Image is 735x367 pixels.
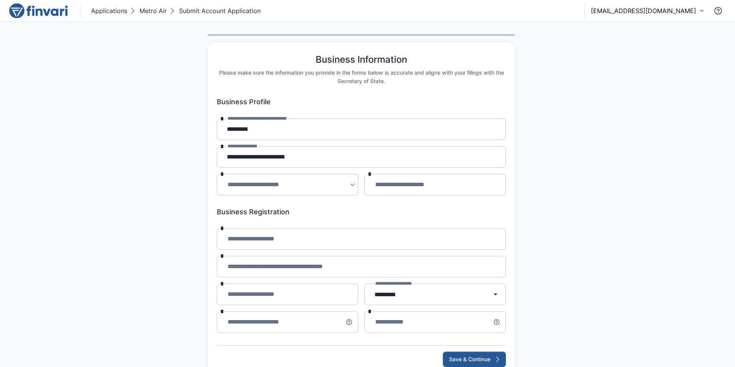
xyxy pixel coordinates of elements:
[168,5,262,17] button: Submit Account Application
[710,3,726,18] button: Contact Support
[91,6,127,15] p: Applications
[9,3,68,18] img: logo
[488,287,503,302] button: Open
[90,5,129,17] button: Applications
[217,208,506,216] h6: Business Registration
[591,6,704,15] button: [EMAIL_ADDRESS][DOMAIN_NAME]
[443,352,506,367] button: Save & Continue
[129,5,168,17] button: Metro Air
[316,54,407,65] h5: Business Information
[179,6,261,15] p: Submit Account Application
[591,6,696,15] p: [EMAIL_ADDRESS][DOMAIN_NAME]
[217,68,506,85] h6: Please make sure the information you provide in the forms below is accurate and aligns with your ...
[140,6,167,15] p: Metro Air
[217,98,506,106] h6: Business Profile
